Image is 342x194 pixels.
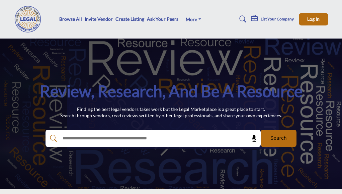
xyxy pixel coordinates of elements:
a: Browse All [59,16,82,22]
h1: Review, Research, and be a Resource [40,81,303,102]
a: Create Listing [115,16,144,22]
span: Log In [307,16,320,22]
a: Invite Vendor [85,16,113,22]
button: Log In [299,13,328,25]
p: Search through vendors, read reviews written by other legal professionals, and share your own exp... [60,112,282,119]
p: Finding the best legal vendors takes work but the Legal Marketplace is a great place to start. [60,106,282,113]
img: Site Logo [14,6,46,33]
a: More [181,14,206,24]
h5: List Your Company [261,16,294,22]
span: Search [270,135,286,142]
div: List Your Company [251,15,294,23]
a: Search [236,14,247,24]
button: Search [261,130,296,147]
a: Ask Your Peers [147,16,178,22]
